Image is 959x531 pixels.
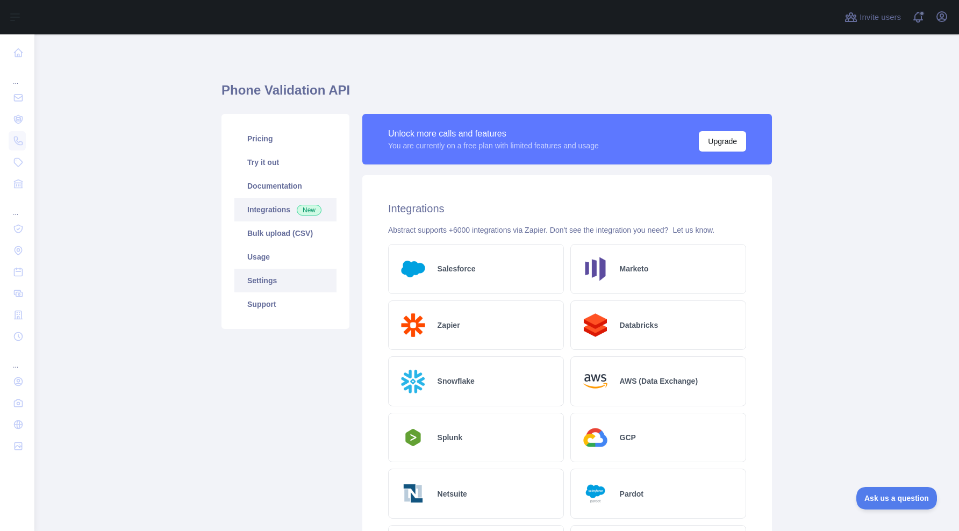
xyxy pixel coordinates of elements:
[438,376,475,386] h2: Snowflake
[234,174,337,198] a: Documentation
[234,221,337,245] a: Bulk upload (CSV)
[234,150,337,174] a: Try it out
[579,478,611,510] img: Logo
[672,226,714,234] a: Let us know.
[388,225,746,235] div: Abstract supports +6000 integrations via Zapier. Don't see the integration you need?
[9,196,26,217] div: ...
[234,292,337,316] a: Support
[397,426,429,449] img: Logo
[579,253,611,285] img: Logo
[397,478,429,510] img: Logo
[860,11,901,24] span: Invite users
[234,127,337,150] a: Pricing
[9,348,26,370] div: ...
[438,320,460,331] h2: Zapier
[388,201,746,216] h2: Integrations
[221,82,772,107] h1: Phone Validation API
[620,263,649,274] h2: Marketo
[856,487,937,510] iframe: Toggle Customer Support
[579,310,611,341] img: Logo
[297,205,321,216] span: New
[620,376,698,386] h2: AWS (Data Exchange)
[9,64,26,86] div: ...
[234,245,337,269] a: Usage
[699,131,746,152] button: Upgrade
[579,365,611,397] img: Logo
[397,253,429,285] img: Logo
[397,365,429,397] img: Logo
[234,269,337,292] a: Settings
[438,432,463,443] h2: Splunk
[620,320,659,331] h2: Databricks
[388,127,599,140] div: Unlock more calls and features
[438,489,467,499] h2: Netsuite
[388,140,599,151] div: You are currently on a free plan with limited features and usage
[234,198,337,221] a: Integrations New
[620,489,643,499] h2: Pardot
[842,9,903,26] button: Invite users
[438,263,476,274] h2: Salesforce
[620,432,636,443] h2: GCP
[579,422,611,454] img: Logo
[397,310,429,341] img: Logo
